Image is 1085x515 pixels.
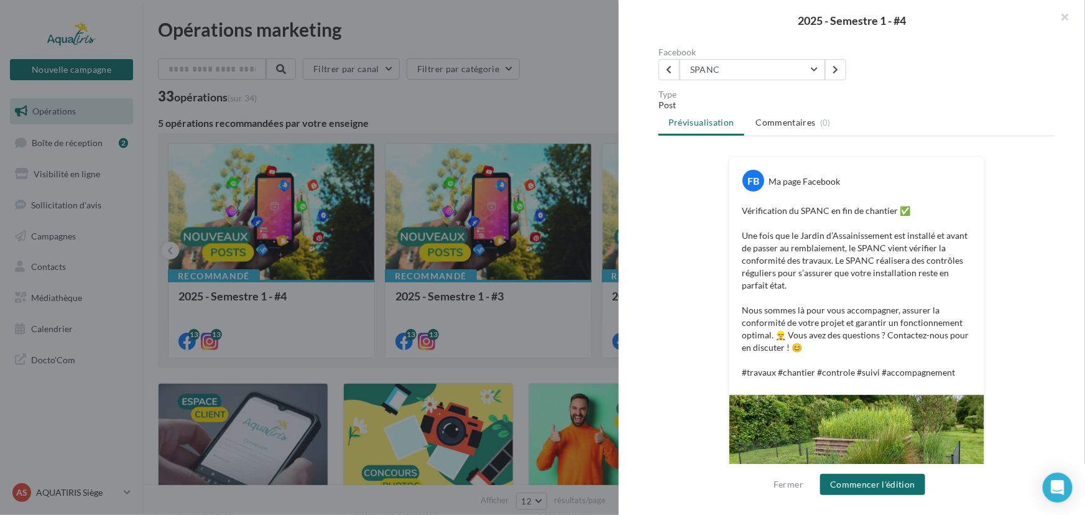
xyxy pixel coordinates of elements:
[820,474,925,495] button: Commencer l'édition
[639,15,1065,26] div: 2025 - Semestre 1 - #4
[742,170,764,192] div: FB
[769,175,840,188] div: Ma page Facebook
[658,48,852,57] div: Facebook
[756,116,816,129] span: Commentaires
[680,59,825,80] button: SPANC
[769,477,808,492] button: Fermer
[820,118,831,128] span: (0)
[742,205,972,379] p: Vérification du SPANC en fin de chantier ✅ Une fois que le Jardin d’Assainissement est installé e...
[658,99,1055,111] div: Post
[1043,473,1073,503] div: Open Intercom Messenger
[658,90,1055,99] div: Type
